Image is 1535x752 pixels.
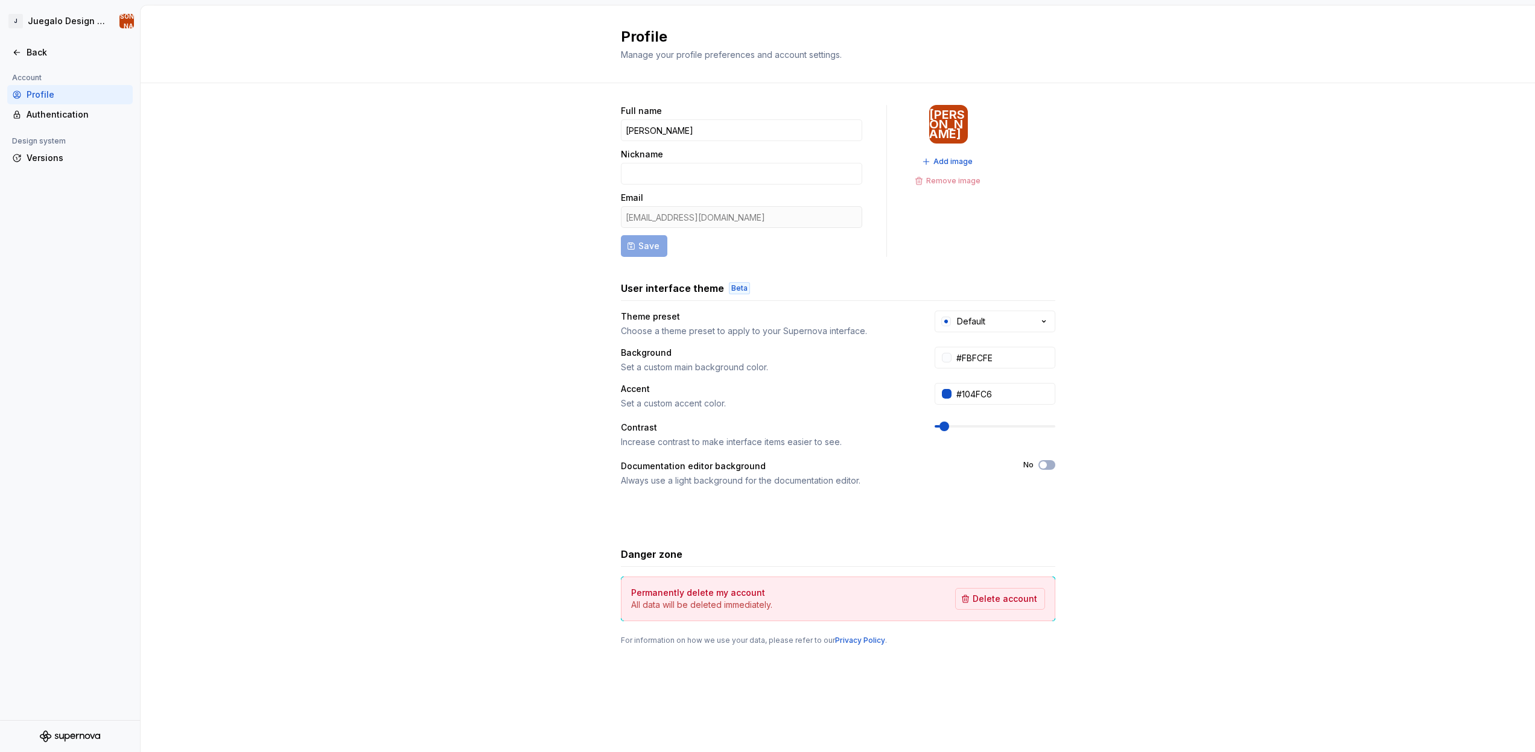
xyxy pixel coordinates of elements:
div: Default [957,315,985,327]
button: Default [935,311,1055,332]
button: Delete account [955,588,1045,610]
div: Beta [729,282,750,294]
svg: Supernova Logo [40,730,100,742]
div: J [8,14,23,28]
div: Documentation editor background [621,460,1002,472]
div: Authentication [27,109,128,121]
div: [PERSON_NAME] [929,110,968,139]
label: Email [621,192,643,204]
div: For information on how we use your data, please refer to our . [621,636,1055,645]
div: Set a custom main background color. [621,361,913,373]
div: Theme preset [621,311,913,323]
label: No [1023,460,1034,470]
h4: Permanently delete my account [631,587,765,599]
div: Choose a theme preset to apply to your Supernova interface. [621,325,913,337]
div: Contrast [621,422,913,434]
div: Account [7,71,46,85]
button: JJuegalo Design System[PERSON_NAME] [2,8,138,34]
div: Design system [7,134,71,148]
a: Back [7,43,133,62]
a: Versions [7,148,133,168]
div: Back [27,46,128,58]
div: Accent [621,383,913,395]
div: Always use a light background for the documentation editor. [621,475,1002,487]
span: Delete account [973,593,1037,605]
span: Manage your profile preferences and account settings. [621,49,842,60]
a: Authentication [7,105,133,124]
h3: User interface theme [621,281,724,295]
button: Add image [918,153,978,170]
div: Increase contrast to make interface items easier to see. [621,436,913,448]
input: #FFFFFF [952,347,1055,368]
div: Profile [27,89,128,101]
div: Set a custom accent color. [621,397,913,409]
p: All data will be deleted immediately. [631,599,772,611]
div: Background [621,347,913,359]
h2: Profile [621,27,1041,46]
span: Add image [933,157,973,166]
input: #104FC6 [952,383,1055,405]
div: [PERSON_NAME] [119,2,134,40]
label: Nickname [621,148,663,160]
a: Privacy Policy [835,636,885,645]
div: Juegalo Design System [28,15,105,27]
h3: Danger zone [621,547,682,561]
label: Full name [621,105,662,117]
div: Versions [27,152,128,164]
a: Profile [7,85,133,104]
